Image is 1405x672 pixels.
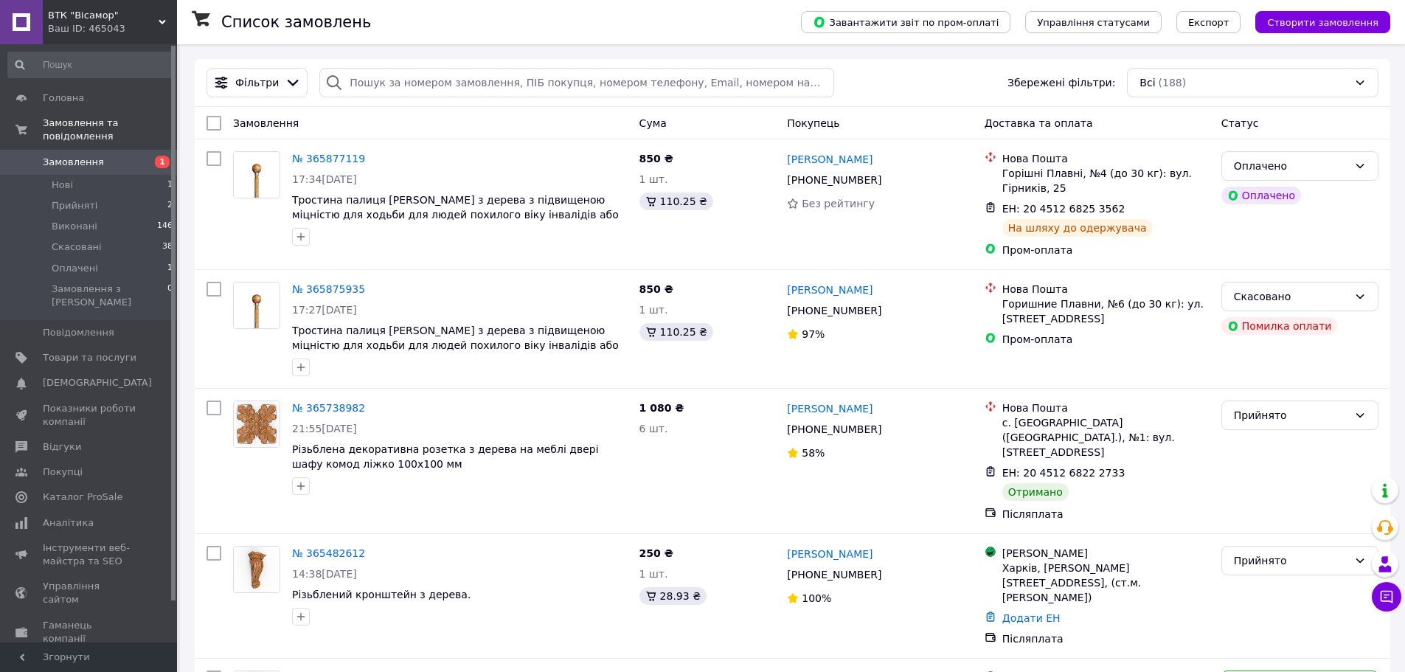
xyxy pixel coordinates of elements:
[639,547,673,559] span: 250 ₴
[1025,11,1162,33] button: Управління статусами
[1234,407,1348,423] div: Прийнято
[221,13,371,31] h1: Список замовлень
[1002,507,1210,522] div: Післяплата
[292,283,365,295] a: № 365875935
[1007,75,1115,90] span: Збережені фільтри:
[235,75,279,90] span: Фільтри
[292,304,357,316] span: 17:27[DATE]
[43,156,104,169] span: Замовлення
[1234,553,1348,569] div: Прийнято
[787,401,873,416] a: [PERSON_NAME]
[234,283,280,328] img: Фото товару
[639,323,713,341] div: 110.25 ₴
[813,15,999,29] span: Завантажити звіт по пром-оплаті
[1002,332,1210,347] div: Пром-оплата
[155,156,170,168] span: 1
[787,283,873,297] a: [PERSON_NAME]
[1139,75,1155,90] span: Всі
[985,117,1093,129] span: Доставка та оплата
[43,351,136,364] span: Товари та послуги
[802,447,825,459] span: 58%
[234,401,280,447] img: Фото товару
[1002,612,1061,624] a: Додати ЕН
[1221,117,1259,129] span: Статус
[639,423,668,434] span: 6 шт.
[787,547,873,561] a: [PERSON_NAME]
[43,117,177,143] span: Замовлення та повідомлення
[43,491,122,504] span: Каталог ProSale
[234,547,280,592] img: Фото товару
[43,440,81,454] span: Відгуки
[292,402,365,414] a: № 365738982
[1002,151,1210,166] div: Нова Пошта
[1002,483,1069,501] div: Отримано
[802,328,825,340] span: 97%
[787,152,873,167] a: [PERSON_NAME]
[52,240,102,254] span: Скасовані
[292,325,619,366] a: Тростина палиця [PERSON_NAME] з дерева з підвищеною міцністю для ходьби для людей похилого віку і...
[1002,467,1125,479] span: ЕН: 20 4512 6822 2733
[43,541,136,568] span: Інструменти веб-майстра та SEO
[1002,546,1210,561] div: [PERSON_NAME]
[292,423,357,434] span: 21:55[DATE]
[639,173,668,185] span: 1 шт.
[233,401,280,448] a: Фото товару
[801,11,1010,33] button: Завантажити звіт по пром-оплаті
[7,52,174,78] input: Пошук
[1002,243,1210,257] div: Пром-оплата
[787,117,839,129] span: Покупець
[43,619,136,645] span: Гаманець компанії
[167,179,173,192] span: 1
[1002,401,1210,415] div: Нова Пошта
[1176,11,1241,33] button: Експорт
[639,283,673,295] span: 850 ₴
[1002,219,1153,237] div: На шляху до одержувача
[1267,17,1378,28] span: Створити замовлення
[292,194,619,235] a: Тростина палиця [PERSON_NAME] з дерева з підвищеною міцністю для ходьби для людей похилого віку і...
[43,580,136,606] span: Управління сайтом
[43,376,152,389] span: [DEMOGRAPHIC_DATA]
[784,300,884,321] div: [PHONE_NUMBER]
[1002,297,1210,326] div: Горишние Плавни, №6 (до 30 кг): ул. [STREET_ADDRESS]
[292,589,471,600] span: Різьблений кронштейн з дерева.
[319,68,833,97] input: Пошук за номером замовлення, ПІБ покупця, номером телефону, Email, номером накладної
[639,568,668,580] span: 1 шт.
[167,283,173,309] span: 0
[43,465,83,479] span: Покупці
[292,443,599,470] a: Різьблена декоративна розетка з дерева на меблі двері шафу комод ліжко 100х100 мм
[1255,11,1390,33] button: Створити замовлення
[292,568,357,580] span: 14:38[DATE]
[1159,77,1187,89] span: (188)
[52,262,98,275] span: Оплачені
[48,22,177,35] div: Ваш ID: 465043
[639,193,713,210] div: 110.25 ₴
[1241,15,1390,27] a: Створити замовлення
[234,152,280,198] img: Фото товару
[43,326,114,339] span: Повідомлення
[1234,288,1348,305] div: Скасовано
[233,117,299,129] span: Замовлення
[233,546,280,593] a: Фото товару
[162,240,173,254] span: 38
[52,220,97,233] span: Виконані
[1002,282,1210,297] div: Нова Пошта
[52,283,167,309] span: Замовлення з [PERSON_NAME]
[167,262,173,275] span: 1
[1002,631,1210,646] div: Післяплата
[639,587,707,605] div: 28.93 ₴
[1002,415,1210,460] div: с. [GEOGRAPHIC_DATA] ([GEOGRAPHIC_DATA].), №1: вул. [STREET_ADDRESS]
[233,151,280,198] a: Фото товару
[784,170,884,190] div: [PHONE_NUMBER]
[784,419,884,440] div: [PHONE_NUMBER]
[802,592,831,604] span: 100%
[1037,17,1150,28] span: Управління статусами
[48,9,159,22] span: ВТК "Вісамор"
[292,153,365,164] a: № 365877119
[233,282,280,329] a: Фото товару
[1002,166,1210,195] div: Горішні Плавні, №4 (до 30 кг): вул. Гірників, 25
[639,153,673,164] span: 850 ₴
[52,179,73,192] span: Нові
